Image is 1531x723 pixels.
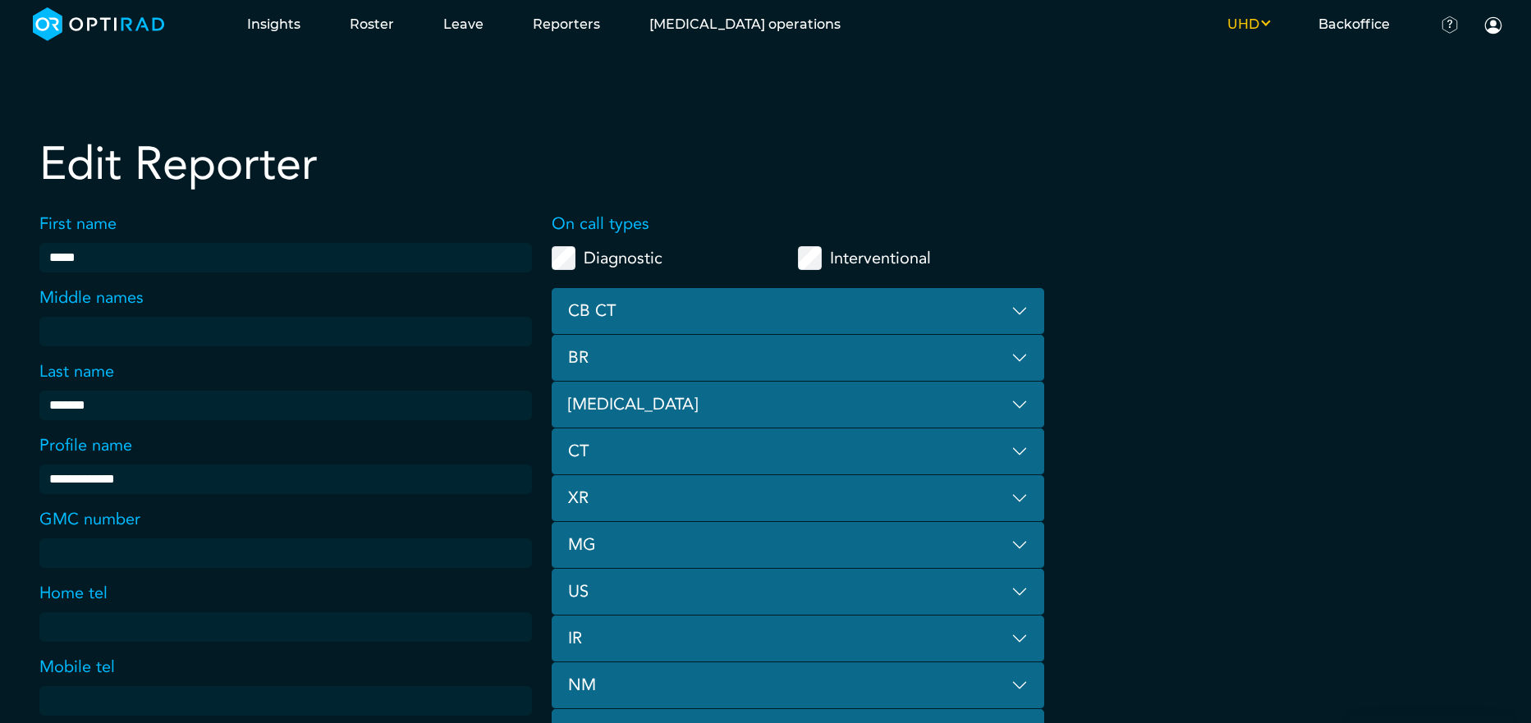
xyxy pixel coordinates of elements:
button: [MEDICAL_DATA] [552,382,1044,428]
label: First name [39,212,117,236]
label: Mobile tel [39,655,115,680]
label: Diagnostic [584,243,662,273]
label: On call types [552,212,1044,236]
label: GMC number [39,507,140,532]
label: Interventional [830,243,931,273]
button: BR [552,335,1044,382]
button: XR [552,475,1044,522]
label: Home tel [39,581,108,606]
button: CT [552,428,1044,475]
button: NM [552,662,1044,709]
button: IR [552,615,1044,662]
label: Middle names [39,286,144,310]
button: UHD [1203,15,1294,34]
button: MG [552,522,1044,569]
label: Last name [39,359,114,384]
button: CB CT [552,288,1044,335]
img: brand-opti-rad-logos-blue-and-white-d2f68631ba2948856bd03f2d395fb146ddc8fb01b4b6e9315ea85fa773367... [33,7,165,41]
label: Profile name [39,433,132,458]
h2: Edit Reporter [39,137,1044,192]
button: US [552,569,1044,615]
